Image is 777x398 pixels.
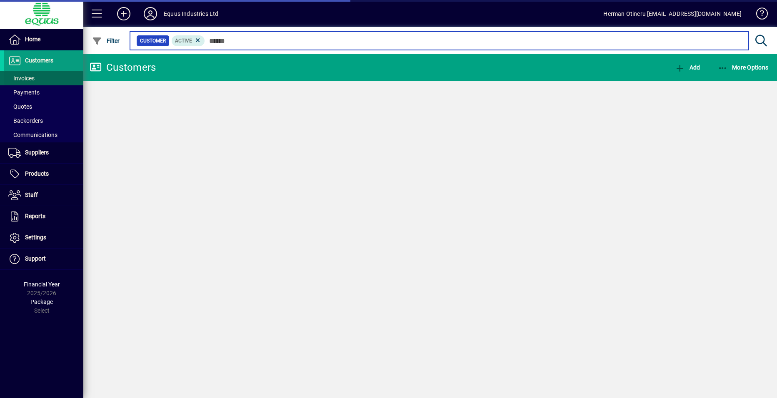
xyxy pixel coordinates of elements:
span: Payments [8,89,40,96]
span: Package [30,298,53,305]
span: Suppliers [25,149,49,156]
a: Home [4,29,83,50]
mat-chip: Activation Status: Active [172,35,205,46]
a: Knowledge Base [750,2,767,29]
span: Staff [25,192,38,198]
button: Filter [90,33,122,48]
div: Herman Otineru [EMAIL_ADDRESS][DOMAIN_NAME] [603,7,742,20]
div: Equus Industries Ltd [164,7,219,20]
span: Communications [8,132,57,138]
a: Payments [4,85,83,99]
button: Profile [137,6,164,21]
span: Customers [25,57,53,64]
span: Products [25,170,49,177]
a: Invoices [4,71,83,85]
a: Settings [4,227,83,248]
span: Financial Year [24,281,60,288]
span: More Options [718,64,769,71]
button: More Options [716,60,771,75]
a: Staff [4,185,83,206]
span: Settings [25,234,46,241]
span: Add [675,64,700,71]
div: Customers [90,61,156,74]
a: Support [4,249,83,269]
span: Backorders [8,117,43,124]
span: Filter [92,37,120,44]
button: Add [673,60,702,75]
a: Products [4,164,83,184]
span: Invoices [8,75,35,82]
button: Add [110,6,137,21]
a: Reports [4,206,83,227]
span: Customer [140,37,166,45]
span: Active [175,38,192,44]
span: Reports [25,213,45,219]
span: Quotes [8,103,32,110]
a: Quotes [4,99,83,114]
a: Suppliers [4,142,83,163]
span: Support [25,255,46,262]
a: Backorders [4,114,83,128]
span: Home [25,36,40,42]
a: Communications [4,128,83,142]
